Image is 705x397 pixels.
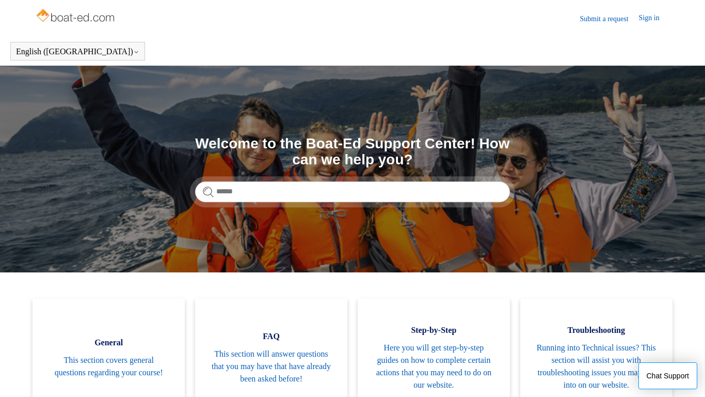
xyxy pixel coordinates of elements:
h1: Welcome to the Boat-Ed Support Center! How can we help you? [195,136,510,168]
span: This section will answer questions that you may have that have already been asked before! [211,348,332,385]
input: Search [195,181,510,202]
button: English ([GEOGRAPHIC_DATA]) [16,47,139,56]
span: Troubleshooting [536,324,657,337]
span: Running into Technical issues? This section will assist you with troubleshooting issues you may r... [536,342,657,391]
button: Chat Support [638,362,698,389]
a: Sign in [639,12,670,25]
span: Step-by-Step [373,324,494,337]
a: Submit a request [580,13,639,24]
span: Here you will get step-by-step guides on how to complete certain actions that you may need to do ... [373,342,494,391]
img: Boat-Ed Help Center home page [35,6,117,27]
span: General [48,337,169,349]
span: FAQ [211,330,332,343]
span: This section covers general questions regarding your course! [48,354,169,379]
